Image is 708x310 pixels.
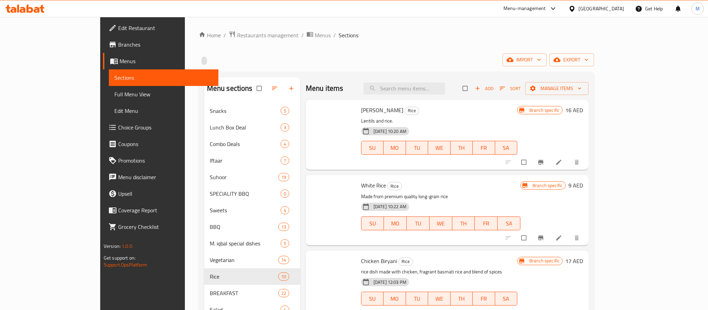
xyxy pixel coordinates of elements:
span: MO [386,294,403,304]
h2: Menu sections [207,83,253,94]
span: Menus [315,31,331,39]
span: 14 [279,257,289,263]
span: FR [478,219,495,229]
button: FR [475,216,498,230]
span: SA [500,219,518,229]
span: Choice Groups [118,123,213,132]
span: 3 [281,124,289,131]
span: Version: [104,242,121,251]
span: MO [387,219,404,229]
input: search [364,83,445,95]
span: Vegetarian [210,256,278,264]
span: TU [409,219,427,229]
span: Menu disclaimer [118,173,213,181]
a: Edit Restaurant [103,20,218,36]
div: items [281,156,289,165]
button: WE [428,292,450,306]
span: Select to update [517,156,532,169]
span: WE [431,294,447,304]
span: Sort sections [267,81,284,96]
span: TH [453,143,470,153]
div: Iftaar [210,156,281,165]
div: items [278,289,289,297]
a: Edit Menu [109,103,218,119]
a: Support.OpsPlatform [104,260,148,269]
h2: Menu items [306,83,343,94]
span: Rice [388,182,402,190]
a: Grocery Checklist [103,219,218,235]
span: 1.0.0 [122,242,132,251]
span: BBQ [210,223,278,231]
span: 19 [279,174,289,181]
a: Coverage Report [103,202,218,219]
button: TH [451,292,473,306]
span: BREAKFAST [210,289,278,297]
h6: 17 AED [565,256,583,266]
span: export [555,56,588,64]
span: import [508,56,541,64]
button: TU [406,141,428,155]
span: 10 [279,273,289,280]
button: SA [498,216,520,230]
div: Rice [387,182,402,190]
span: Promotions [118,156,213,165]
span: Branch specific [530,182,565,189]
div: Suhoor19 [204,169,300,185]
a: Menus [103,53,218,69]
span: Sort [500,85,521,93]
div: Combo Deals [210,140,281,148]
span: Branch specific [527,258,562,264]
div: M. iqbal special dishes5 [204,235,300,252]
span: Branches [118,40,213,49]
span: WE [432,219,450,229]
span: TU [409,143,425,153]
span: Suhoor [210,173,278,181]
div: Rice10 [204,268,300,285]
button: export [549,54,594,66]
p: rice dish made with chicken, fragrant basmati rice and blend of spices [361,268,517,276]
button: TU [407,216,429,230]
span: Edit Restaurant [118,24,213,32]
span: Sweets [210,206,281,214]
span: 5 [281,240,289,247]
a: Full Menu View [109,86,218,103]
span: Full Menu View [114,90,213,98]
span: TU [409,294,425,304]
div: Rice [398,258,413,266]
button: TU [406,292,428,306]
li: / [224,31,226,39]
button: TH [452,216,475,230]
a: Menu disclaimer [103,169,218,185]
button: SU [361,216,384,230]
a: Branches [103,36,218,53]
button: WE [429,216,452,230]
div: items [278,173,289,181]
span: M. iqbal special dishes [210,239,281,248]
div: Menu-management [503,4,546,13]
span: Get support on: [104,253,135,262]
span: 4 [281,141,289,147]
span: FR [475,143,492,153]
span: SPECIALITY BBQ [210,190,281,198]
h6: 9 AED [568,181,583,190]
span: [DATE] 12:03 PM [371,279,409,285]
div: Vegetarian14 [204,252,300,268]
span: TH [453,294,470,304]
button: SU [361,292,384,306]
a: Edit menu item [555,159,564,166]
span: 4 [281,207,289,214]
span: SU [364,143,381,153]
div: [GEOGRAPHIC_DATA] [578,5,624,12]
span: SA [498,143,515,153]
span: Manage items [531,84,583,93]
div: items [281,123,289,132]
button: WE [428,141,450,155]
div: Lunch Box Deal [210,123,281,132]
button: Manage items [525,82,588,95]
button: MO [384,216,407,230]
